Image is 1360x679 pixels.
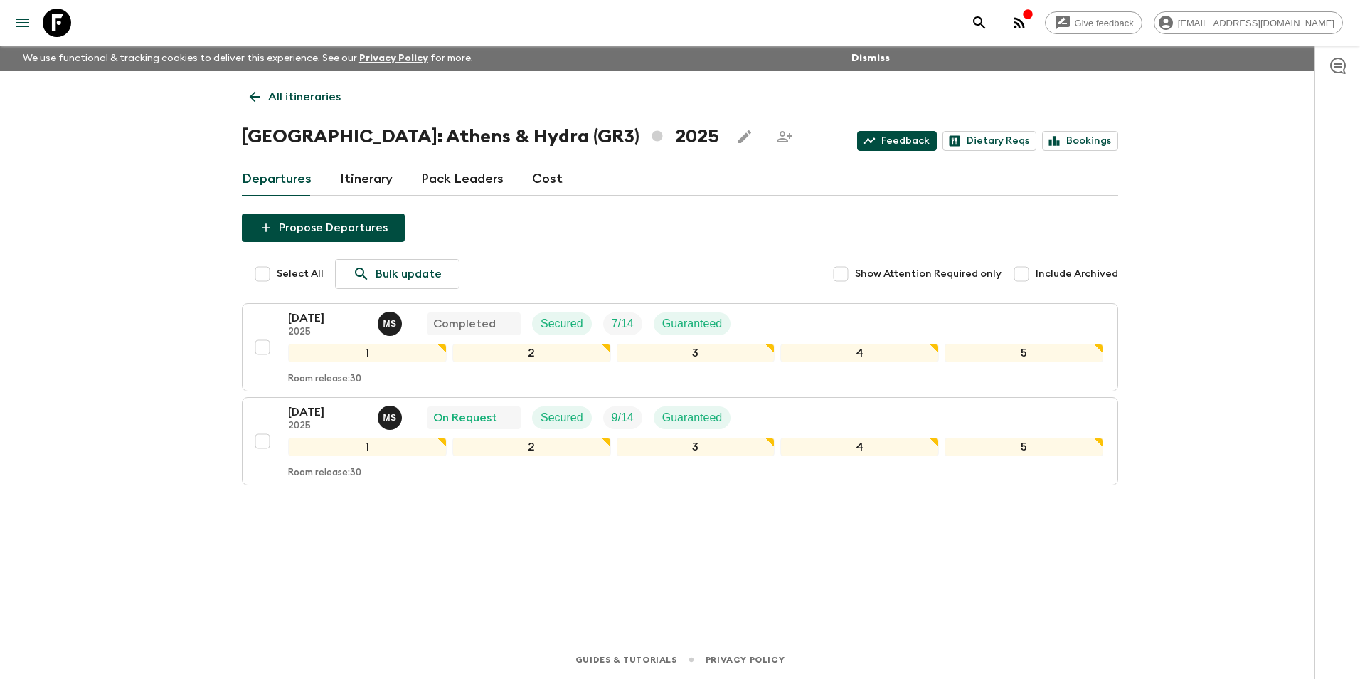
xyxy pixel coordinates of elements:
a: Cost [532,162,563,196]
a: Itinerary [340,162,393,196]
p: Secured [541,409,583,426]
p: Completed [433,315,496,332]
button: Propose Departures [242,214,405,242]
button: [DATE]2025Magda SotiriadisOn RequestSecuredTrip FillGuaranteed12345Room release:30 [242,397,1118,485]
a: Bulk update [335,259,459,289]
button: Dismiss [848,48,893,68]
p: Guaranteed [662,409,723,426]
p: Guaranteed [662,315,723,332]
a: Departures [242,162,312,196]
p: 2025 [288,327,366,338]
div: 2 [452,438,611,456]
span: Magda Sotiriadis [378,410,405,421]
div: Trip Fill [603,312,642,335]
div: 4 [780,344,939,362]
div: 3 [617,344,775,362]
div: 2 [452,344,611,362]
div: 5 [945,344,1103,362]
a: Dietary Reqs [942,131,1036,151]
button: Edit this itinerary [731,122,759,151]
p: M S [383,412,396,423]
span: Magda Sotiriadis [378,316,405,327]
button: menu [9,9,37,37]
button: search adventures [965,9,994,37]
p: 7 / 14 [612,315,634,332]
span: Show Attention Required only [855,267,1002,281]
div: 4 [780,438,939,456]
a: All itineraries [242,83,349,111]
div: [EMAIL_ADDRESS][DOMAIN_NAME] [1154,11,1343,34]
div: Secured [532,312,592,335]
p: We use functional & tracking cookies to deliver this experience. See our for more. [17,46,479,71]
span: Give feedback [1067,18,1142,28]
span: Share this itinerary [770,122,799,151]
div: 3 [617,438,775,456]
div: 1 [288,438,447,456]
p: Secured [541,315,583,332]
div: 5 [945,438,1103,456]
p: [DATE] [288,404,366,421]
a: Bookings [1042,131,1118,151]
p: On Request [433,409,497,426]
p: All itineraries [268,88,341,105]
div: Trip Fill [603,406,642,429]
p: 9 / 14 [612,409,634,426]
p: [DATE] [288,310,366,327]
button: [DATE]2025Magda SotiriadisCompletedSecuredTrip FillGuaranteed12345Room release:30 [242,303,1118,391]
p: Room release: 30 [288,374,361,385]
p: 2025 [288,421,366,432]
span: Select All [277,267,324,281]
a: Guides & Tutorials [575,652,677,668]
div: 1 [288,344,447,362]
button: MS [378,406,405,430]
a: Pack Leaders [421,162,504,196]
h1: [GEOGRAPHIC_DATA]: Athens & Hydra (GR3) 2025 [242,122,719,151]
span: [EMAIL_ADDRESS][DOMAIN_NAME] [1170,18,1342,28]
p: Room release: 30 [288,468,361,479]
p: Bulk update [376,265,442,283]
a: Privacy Policy [359,53,428,63]
a: Privacy Policy [706,652,785,668]
div: Secured [532,406,592,429]
span: Include Archived [1036,267,1118,281]
a: Give feedback [1045,11,1142,34]
a: Feedback [857,131,937,151]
